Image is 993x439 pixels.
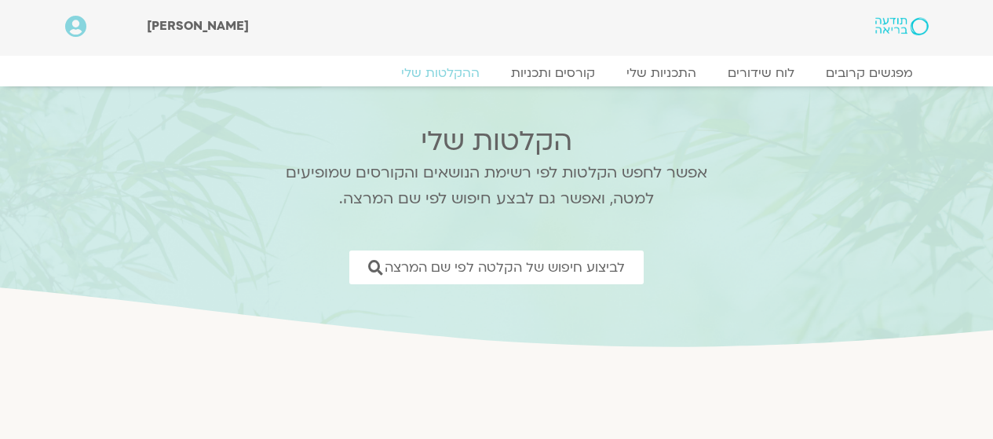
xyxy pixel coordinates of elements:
[495,65,611,81] a: קורסים ותכניות
[349,251,644,284] a: לביצוע חיפוש של הקלטה לפי שם המרצה
[611,65,712,81] a: התכניות שלי
[65,65,929,81] nav: Menu
[385,65,495,81] a: ההקלטות שלי
[810,65,929,81] a: מפגשים קרובים
[265,126,728,157] h2: הקלטות שלי
[147,17,249,35] span: [PERSON_NAME]
[385,260,625,275] span: לביצוע חיפוש של הקלטה לפי שם המרצה
[712,65,810,81] a: לוח שידורים
[265,160,728,212] p: אפשר לחפש הקלטות לפי רשימת הנושאים והקורסים שמופיעים למטה, ואפשר גם לבצע חיפוש לפי שם המרצה.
